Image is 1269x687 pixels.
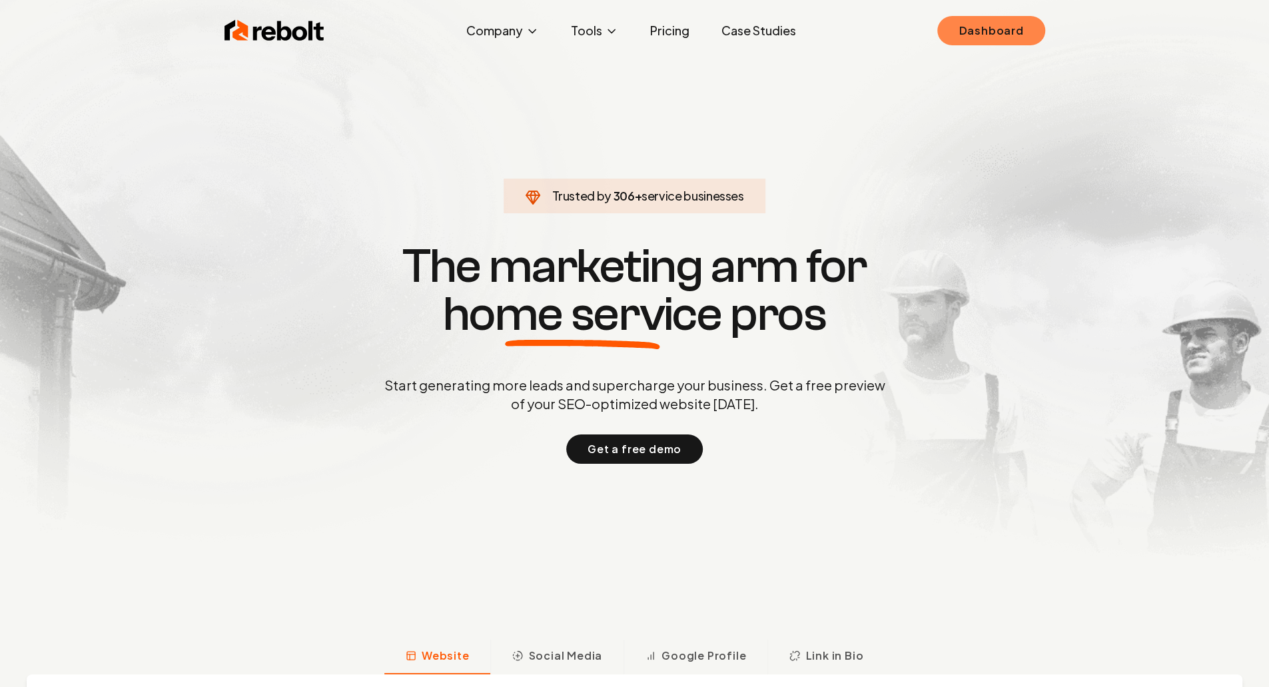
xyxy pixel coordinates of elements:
span: Website [422,648,470,664]
span: 306 [613,187,634,205]
span: Google Profile [661,648,746,664]
h1: The marketing arm for pros [315,243,955,339]
p: Start generating more leads and supercharge your business. Get a free preview of your SEO-optimiz... [382,376,888,413]
a: Dashboard [937,16,1045,45]
button: Tools [560,17,629,44]
span: + [634,188,641,203]
button: Social Media [490,640,624,674]
button: Get a free demo [566,434,703,464]
span: service businesses [641,188,744,203]
a: Case Studies [711,17,807,44]
button: Google Profile [624,640,767,674]
span: Social Media [528,648,602,664]
span: home service [443,291,722,339]
button: Company [456,17,550,44]
span: Link in Bio [805,648,863,664]
img: Rebolt Logo [224,17,324,44]
a: Pricing [639,17,700,44]
button: Link in Bio [767,640,885,674]
span: Trusted by [552,188,611,203]
button: Website [384,640,491,674]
